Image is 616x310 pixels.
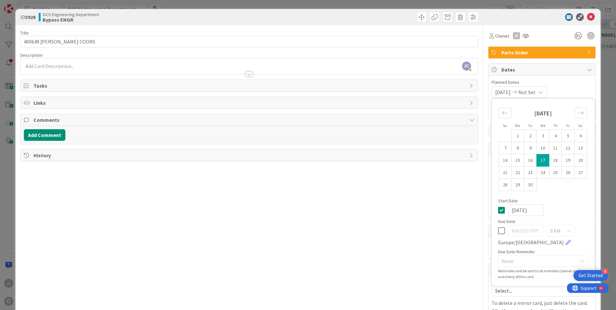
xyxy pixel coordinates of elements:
[549,167,562,179] td: Choose Thursday, 09/25/2025 12:00 PM as your check-out date. It’s available.
[495,88,511,96] span: [DATE]
[34,151,466,159] span: History
[499,142,512,154] td: Choose Sunday, 09/07/2025 12:00 PM as your check-out date. It’s available.
[501,66,584,73] span: Dates
[498,199,518,203] span: Start Date
[501,49,584,56] span: Parts Order
[498,268,588,280] div: Reminders will be sent to all members (owner and watchers) of this card.
[498,219,515,224] span: Due Date
[43,17,99,22] b: Bypass ENGR
[462,62,471,71] span: JC
[574,108,587,118] div: Move forward to switch to the next month.
[515,123,520,128] small: Mo
[512,130,524,142] td: Choose Monday, 09/01/2025 12:00 PM as your check-out date. It’s available.
[499,154,512,167] td: Choose Sunday, 09/14/2025 12:00 PM as your check-out date. It’s available.
[34,99,466,107] span: Links
[492,79,592,86] span: Planned Dates
[602,268,608,274] div: 4
[20,13,35,21] span: ID
[25,14,35,20] b: 5928
[492,102,594,199] div: Calendar
[574,130,587,142] td: Choose Saturday, 09/06/2025 12:00 PM as your check-out date. It’s available.
[508,225,544,237] input: MM/DD/YYYY
[20,52,43,58] span: Description
[508,204,544,216] input: MM/DD/YYYY
[34,82,466,90] span: Tasks
[553,123,558,128] small: Th
[512,154,524,167] td: Choose Monday, 09/15/2025 12:00 PM as your check-out date. It’s available.
[537,130,549,142] td: Choose Wednesday, 09/03/2025 12:00 PM as your check-out date. It’s available.
[499,179,512,191] td: Choose Sunday, 09/28/2025 12:00 PM as your check-out date. It’s available.
[24,129,65,141] button: Add Comment
[524,154,537,167] td: Choose Tuesday, 09/16/2025 12:00 PM as your check-out date. It’s available.
[20,30,29,36] label: Title
[528,123,532,128] small: Tu
[537,154,549,167] td: Selected as start date. Wednesday, 09/17/2025 12:00 PM
[499,167,512,179] td: Choose Sunday, 09/21/2025 12:00 PM as your check-out date. It’s available.
[33,3,36,8] div: 9+
[549,130,562,142] td: Choose Thursday, 09/04/2025 12:00 PM as your check-out date. It’s available.
[34,116,466,124] span: Comments
[498,238,564,246] span: Europe/[GEOGRAPHIC_DATA]
[574,142,587,154] td: Choose Saturday, 09/13/2025 12:00 PM as your check-out date. It’s available.
[562,167,574,179] td: Choose Friday, 09/26/2025 12:00 PM as your check-out date. It’s available.
[502,257,574,266] span: None
[524,167,537,179] td: Choose Tuesday, 09/23/2025 12:00 PM as your check-out date. It’s available.
[498,249,535,254] span: Due Date Reminder
[540,123,545,128] small: We
[512,142,524,154] td: Choose Monday, 09/08/2025 12:00 PM as your check-out date. It’s available.
[503,123,507,128] small: Su
[534,110,552,117] strong: [DATE]
[512,167,524,179] td: Choose Monday, 09/22/2025 12:00 PM as your check-out date. It’s available.
[495,32,510,40] span: Owner
[574,154,587,167] td: Choose Saturday, 09/20/2025 12:00 PM as your check-out date. It’s available.
[562,154,574,167] td: Choose Friday, 09/19/2025 12:00 PM as your check-out date. It’s available.
[524,130,537,142] td: Choose Tuesday, 09/02/2025 12:00 PM as your check-out date. It’s available.
[495,286,578,295] span: Select...
[549,142,562,154] td: Choose Thursday, 09/11/2025 12:00 PM as your check-out date. It’s available.
[512,179,524,191] td: Choose Monday, 09/29/2025 12:00 PM as your check-out date. It’s available.
[574,167,587,179] td: Choose Saturday, 09/27/2025 12:00 PM as your check-out date. It’s available.
[578,123,582,128] small: Sa
[562,130,574,142] td: Choose Friday, 09/05/2025 12:00 PM as your check-out date. It’s available.
[499,108,511,118] div: Move backward to switch to the previous month.
[20,36,478,47] input: type card name here...
[14,1,29,9] span: Support
[550,226,561,235] span: 9 AM
[562,142,574,154] td: Choose Friday, 09/12/2025 12:00 PM as your check-out date. It’s available.
[524,142,537,154] td: Choose Tuesday, 09/09/2025 12:00 PM as your check-out date. It’s available.
[537,167,549,179] td: Choose Wednesday, 09/24/2025 12:00 PM as your check-out date. It’s available.
[566,123,570,128] small: Fr
[549,154,562,167] td: Choose Thursday, 09/18/2025 12:00 PM as your check-out date. It’s available.
[524,179,537,191] td: Choose Tuesday, 09/30/2025 12:00 PM as your check-out date. It’s available.
[573,270,608,281] div: Open Get Started checklist, remaining modules: 4
[513,32,520,39] div: JC
[579,272,603,279] div: Get Started
[43,12,99,17] span: OCS Engineering Department
[518,88,535,96] span: Not Set
[537,142,549,154] td: Choose Wednesday, 09/10/2025 12:00 PM as your check-out date. It’s available.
